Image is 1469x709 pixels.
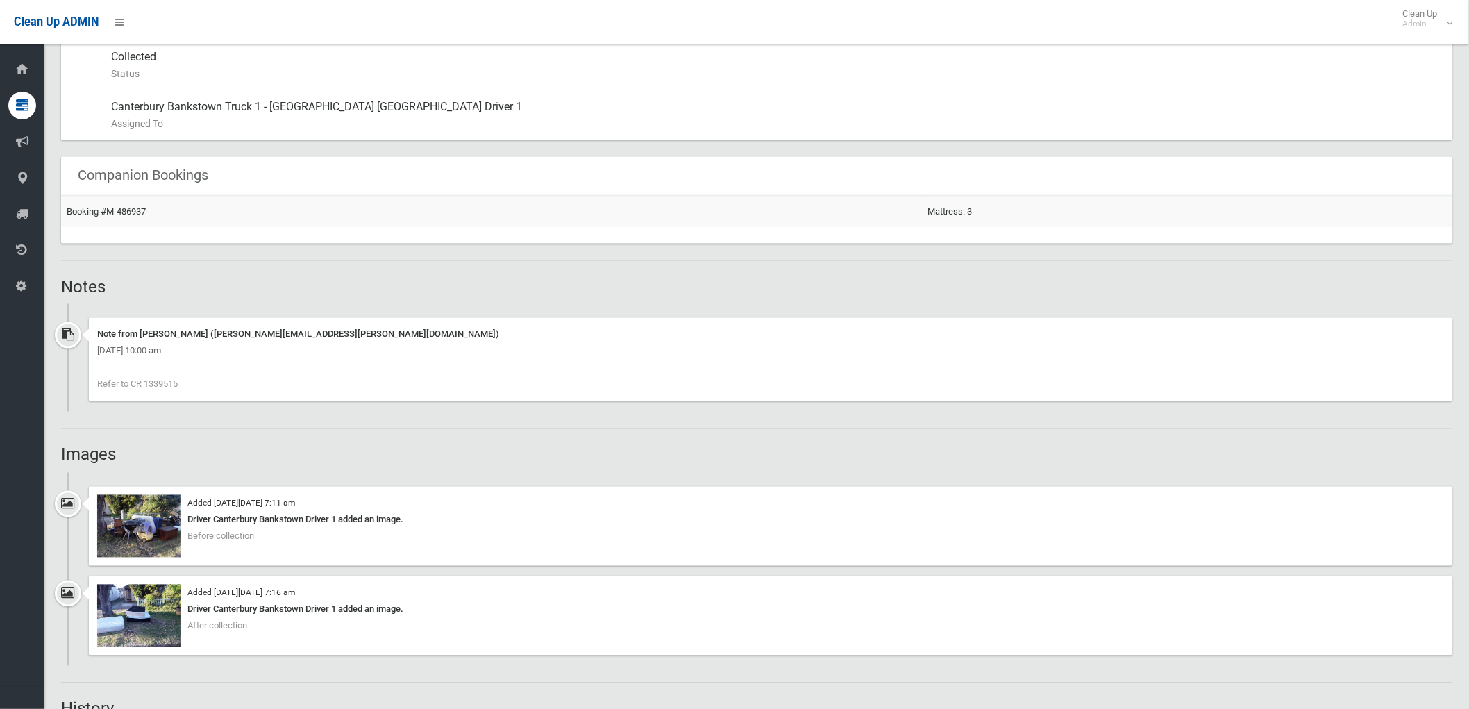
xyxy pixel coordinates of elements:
span: Before collection [187,531,254,542]
header: Companion Bookings [61,162,225,189]
div: Driver Canterbury Bankstown Driver 1 added an image. [97,512,1444,528]
small: Assigned To [111,115,1441,132]
div: Driver Canterbury Bankstown Driver 1 added an image. [97,601,1444,618]
span: Clean Up [1396,8,1452,29]
h2: Notes [61,278,1452,296]
small: Added [DATE][DATE] 7:16 am [187,588,295,598]
div: Note from [PERSON_NAME] ([PERSON_NAME][EMAIL_ADDRESS][PERSON_NAME][DOMAIN_NAME]) [97,326,1444,343]
small: Status [111,65,1441,82]
span: Refer to CR 1339515 [97,379,178,390]
td: Mattress: 3 [923,196,1452,227]
div: Canterbury Bankstown Truck 1 - [GEOGRAPHIC_DATA] [GEOGRAPHIC_DATA] Driver 1 [111,90,1441,140]
small: Admin [1403,19,1438,29]
div: Collected [111,40,1441,90]
h2: Images [61,446,1452,464]
small: Added [DATE][DATE] 7:11 am [187,499,295,508]
img: 2025-10-0807.11.107477001745471738316.jpg [97,495,181,558]
span: After collection [187,621,247,631]
a: Booking #M-486937 [67,206,146,217]
img: 2025-10-0807.16.204699939625929686689.jpg [97,585,181,647]
span: Clean Up ADMIN [14,15,99,28]
div: [DATE] 10:00 am [97,343,1444,360]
